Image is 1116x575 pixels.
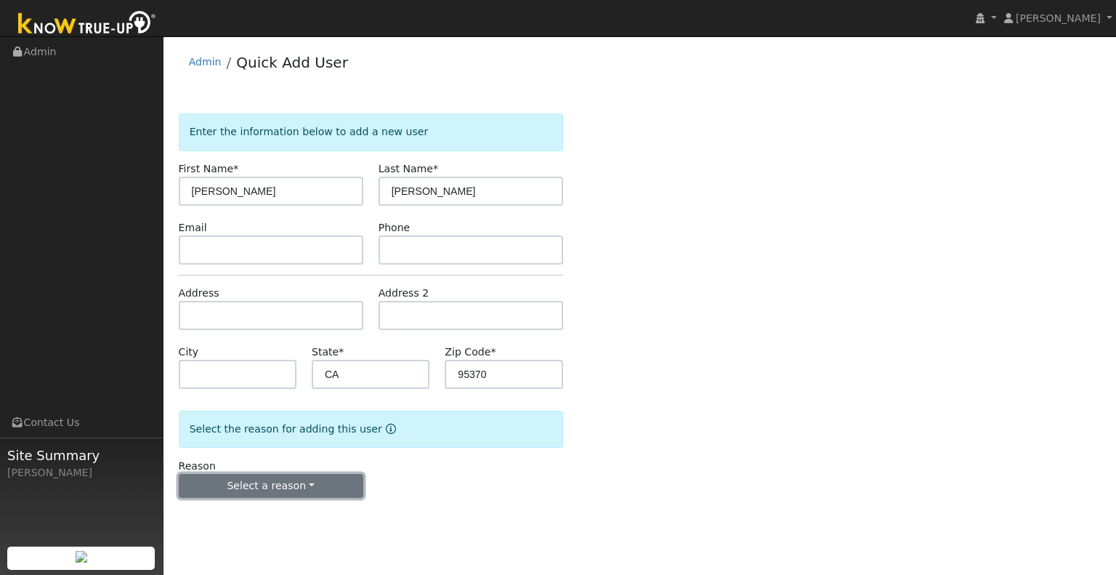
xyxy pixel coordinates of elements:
[179,113,563,150] div: Enter the information below to add a new user
[179,286,219,301] label: Address
[236,54,348,71] a: Quick Add User
[179,411,563,448] div: Select the reason for adding this user
[179,161,239,177] label: First Name
[339,346,344,358] span: Required
[7,446,155,465] span: Site Summary
[382,423,396,435] a: Reason for new user
[11,8,163,41] img: Know True-Up
[179,474,363,499] button: Select a reason
[179,345,199,360] label: City
[179,220,207,236] label: Email
[379,161,438,177] label: Last Name
[312,345,344,360] label: State
[490,346,496,358] span: Required
[433,163,438,174] span: Required
[179,459,216,474] label: Reason
[445,345,496,360] label: Zip Code
[7,465,155,480] div: [PERSON_NAME]
[379,286,429,301] label: Address 2
[76,551,87,563] img: retrieve
[189,56,222,68] a: Admin
[379,220,411,236] label: Phone
[1016,12,1101,24] span: [PERSON_NAME]
[233,163,238,174] span: Required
